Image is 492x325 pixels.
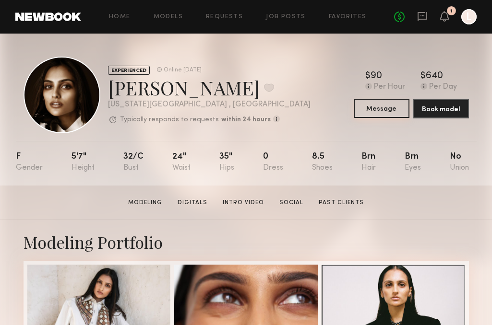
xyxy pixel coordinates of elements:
[405,152,421,172] div: Brn
[371,71,382,81] div: 90
[108,66,150,75] div: EXPERIENCED
[174,198,211,207] a: Digitals
[108,75,311,100] div: [PERSON_NAME]
[450,152,469,172] div: No
[266,14,306,20] a: Job Posts
[109,14,131,20] a: Home
[312,152,333,172] div: 8.5
[154,14,183,20] a: Models
[420,71,426,81] div: $
[123,152,144,172] div: 32/c
[450,9,453,14] div: 1
[206,14,243,20] a: Requests
[172,152,191,172] div: 24"
[413,99,469,118] button: Book model
[221,116,271,123] b: within 24 hours
[108,101,311,109] div: [US_STATE][GEOGRAPHIC_DATA] , [GEOGRAPHIC_DATA]
[263,152,283,172] div: 0
[315,198,368,207] a: Past Clients
[365,71,371,81] div: $
[426,71,443,81] div: 640
[124,198,166,207] a: Modeling
[374,83,405,92] div: Per Hour
[361,152,376,172] div: Brn
[219,152,234,172] div: 35"
[16,152,43,172] div: F
[276,198,307,207] a: Social
[219,198,268,207] a: Intro Video
[24,231,469,253] div: Modeling Portfolio
[329,14,367,20] a: Favorites
[354,99,409,118] button: Message
[120,116,219,123] p: Typically responds to requests
[461,9,477,24] a: L
[429,83,457,92] div: Per Day
[72,152,95,172] div: 5'7"
[164,67,202,73] div: Online [DATE]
